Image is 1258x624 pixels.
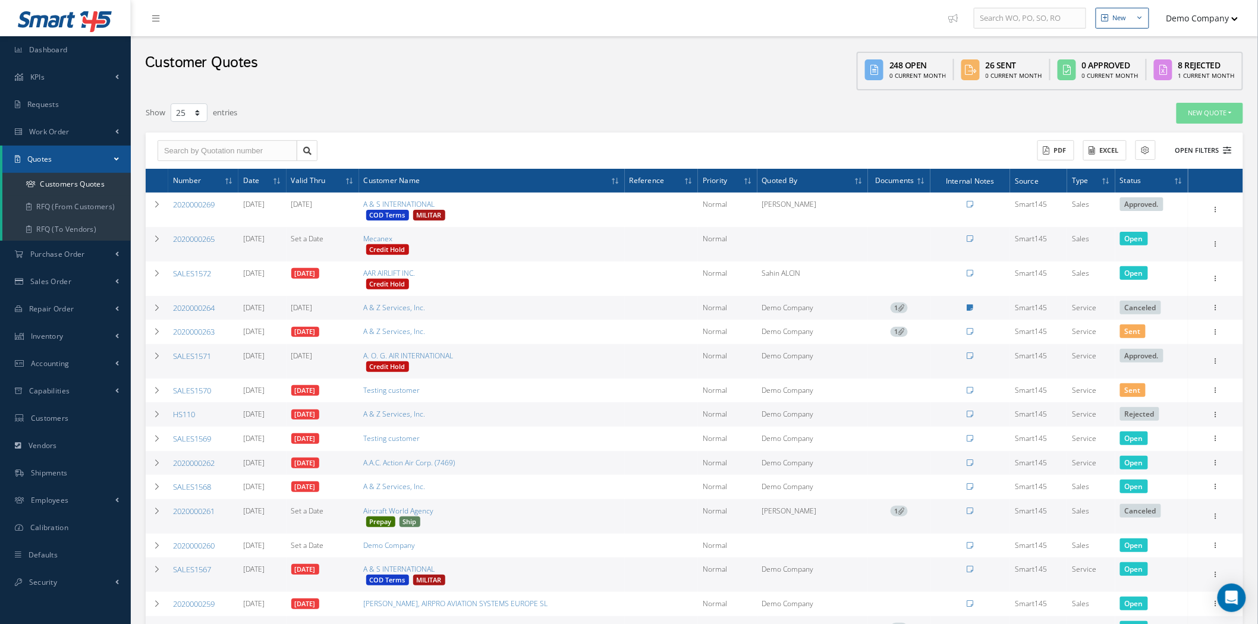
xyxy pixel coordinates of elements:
span: Service [1072,409,1096,419]
a: A.A.C. Action Air Corp. (7469) [364,458,455,468]
span: Documents [875,174,914,185]
td: Smart145 [1010,427,1067,451]
td: [DATE] [238,320,287,344]
a: AAR AIRLIFT INC. [364,268,416,278]
a: Set a Date [291,540,324,550]
a: A & Z Services, Inc. [364,481,426,491]
span: Reference [630,174,665,185]
a: Customers Quotes [2,173,131,196]
td: Normal [698,379,757,403]
a: [DATE] [291,268,319,279]
a: RFQ (To Vendors) [2,218,131,241]
td: Normal [698,193,757,227]
span: Ship [400,516,420,527]
td: Normal [698,592,757,616]
td: Demo Company [757,344,869,379]
a: 2020000263 [173,326,215,337]
span: Click to change it [1120,562,1148,576]
span: Click to change it [1120,456,1148,469]
td: Sahin ALCIN [757,261,869,296]
td: [DATE] [238,534,287,558]
span: Click to change it [1120,407,1159,421]
span: Dashboard [29,45,68,55]
td: [PERSON_NAME] [757,499,869,534]
td: [DATE] [238,475,287,499]
span: Credit Hold [366,361,409,372]
td: Smart145 [1010,261,1067,296]
span: Credit Hold [366,244,409,255]
div: 0 Current Month [889,71,946,80]
td: [DATE] [238,261,287,296]
td: [DATE] [238,402,287,427]
td: Smart145 [1010,320,1067,344]
span: Sales [1072,234,1089,244]
td: Demo Company [757,592,869,616]
td: Demo Company [757,379,869,403]
span: Click to change it [1120,349,1163,363]
a: [DATE] [291,327,319,338]
a: 2020000269 [173,199,215,210]
a: [DATE] [291,433,319,444]
span: Purchase Order [30,249,85,259]
span: MILITAR [413,575,445,585]
label: Show [146,102,165,119]
a: Aircraft World Agency [364,506,434,516]
span: Prepay [366,516,395,527]
button: New Quote [1177,103,1243,124]
td: Normal [698,499,757,534]
td: Normal [698,227,757,261]
a: [DATE] [291,481,319,492]
div: Open Intercom Messenger [1218,584,1246,612]
span: Priority [703,174,728,185]
a: 2020000264 [173,302,215,313]
span: Click to change it [1120,597,1148,610]
span: Internal Notes [946,175,995,186]
td: [DATE] [238,592,287,616]
span: Sales [1072,268,1089,278]
td: Demo Company [757,402,869,427]
td: Smart145 [1010,344,1067,379]
span: Defaults [29,550,58,560]
td: Smart145 [1010,451,1067,475]
a: [PERSON_NAME], AIRPRO AVIATION SYSTEMS EUROPE SL [364,598,548,609]
td: Demo Company [757,320,869,344]
td: Demo Company [757,451,869,475]
td: Demo Company [757,557,869,592]
span: Service [1072,302,1096,313]
div: 8 Rejected [1178,59,1235,71]
a: A & S INTERNATIONAL [364,199,435,209]
span: Service [1072,351,1096,361]
a: 2020000262 [173,458,215,468]
span: Sales [1072,481,1089,491]
span: MILITAR [413,210,445,220]
span: Security [29,577,57,587]
span: Inventory [31,331,64,341]
td: [DATE] [238,344,287,379]
a: 2020000259 [173,598,215,609]
td: Smart145 [1010,296,1067,320]
td: Normal [698,451,757,475]
a: SALES1567 [173,564,211,575]
span: Accounting [31,358,70,368]
td: [DATE] [238,379,287,403]
a: SALES1569 [173,433,211,444]
td: [DATE] [238,451,287,475]
td: Smart145 [1010,227,1067,261]
span: Click to change it [1120,431,1148,445]
div: New [1113,13,1127,23]
span: Click to change it [1120,232,1148,245]
span: Valid Thru [291,174,326,185]
a: 1 [891,302,908,313]
td: Demo Company [757,296,869,320]
a: A & Z Services, Inc. [364,302,426,313]
button: New [1096,8,1149,29]
a: 2020000260 [173,540,215,551]
span: 1 [891,327,908,338]
td: [DATE] [238,296,287,320]
a: A & S INTERNATIONAL [364,564,435,574]
div: 0 Current Month [1082,71,1139,80]
td: [DATE] [238,557,287,592]
div: 1 Current Month [1178,71,1235,80]
span: KPIs [30,72,45,82]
